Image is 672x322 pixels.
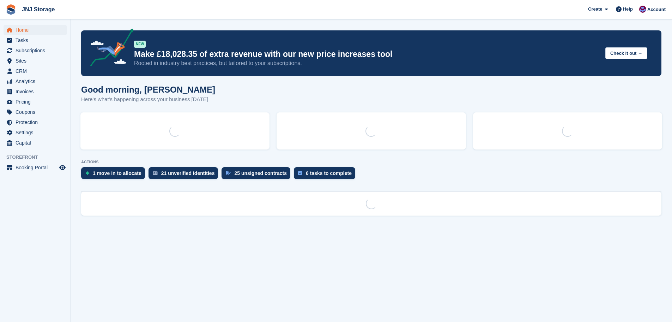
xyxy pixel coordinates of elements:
a: menu [4,76,67,86]
p: Here's what's happening across your business [DATE] [81,95,215,104]
a: menu [4,25,67,35]
div: 21 unverified identities [161,170,215,176]
a: menu [4,56,67,66]
img: price-adjustments-announcement-icon-8257ccfd72463d97f412b2fc003d46551f7dbcb40ab6d574587a9cd5c0d94... [84,29,134,69]
span: Analytics [16,76,58,86]
p: Make £18,028.35 of extra revenue with our new price increases tool [134,49,600,59]
div: 6 tasks to complete [306,170,352,176]
h1: Good morning, [PERSON_NAME] [81,85,215,94]
span: Help [623,6,633,13]
a: menu [4,66,67,76]
span: Account [647,6,666,13]
div: 25 unsigned contracts [234,170,287,176]
a: 25 unsigned contracts [222,167,294,183]
a: menu [4,128,67,137]
span: Tasks [16,35,58,45]
span: Capital [16,138,58,148]
span: Subscriptions [16,46,58,55]
p: ACTIONS [81,160,661,164]
a: menu [4,117,67,127]
span: Storefront [6,154,70,161]
a: 6 tasks to complete [294,167,359,183]
a: menu [4,35,67,45]
span: Pricing [16,97,58,107]
a: 1 move in to allocate [81,167,149,183]
a: menu [4,97,67,107]
img: Jonathan Scrase [639,6,646,13]
img: verify_identity-adf6edd0f0f0b5bbfe63781bf79b02c33cf7c696d77639b501bdc392416b5a36.svg [153,171,158,175]
a: menu [4,87,67,96]
a: menu [4,138,67,148]
span: Invoices [16,87,58,96]
p: Rooted in industry best practices, but tailored to your subscriptions. [134,59,600,67]
span: Settings [16,128,58,137]
a: 21 unverified identities [149,167,222,183]
a: Preview store [58,163,67,172]
span: Coupons [16,107,58,117]
a: menu [4,46,67,55]
img: task-75834270c22a3079a89374b754ae025e5fb1db73e45f91037f5363f120a921f8.svg [298,171,302,175]
button: Check it out → [605,47,647,59]
span: CRM [16,66,58,76]
div: NEW [134,41,146,48]
span: Protection [16,117,58,127]
a: menu [4,163,67,172]
a: JNJ Storage [19,4,57,15]
img: contract_signature_icon-13c848040528278c33f63329250d36e43548de30e8caae1d1a13099fd9432cc5.svg [226,171,231,175]
a: menu [4,107,67,117]
span: Create [588,6,602,13]
span: Sites [16,56,58,66]
img: stora-icon-8386f47178a22dfd0bd8f6a31ec36ba5ce8667c1dd55bd0f319d3a0aa187defe.svg [6,4,16,15]
span: Booking Portal [16,163,58,172]
div: 1 move in to allocate [93,170,141,176]
img: move_ins_to_allocate_icon-fdf77a2bb77ea45bf5b3d319d69a93e2d87916cf1d5bf7949dd705db3b84f3ca.svg [85,171,89,175]
span: Home [16,25,58,35]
